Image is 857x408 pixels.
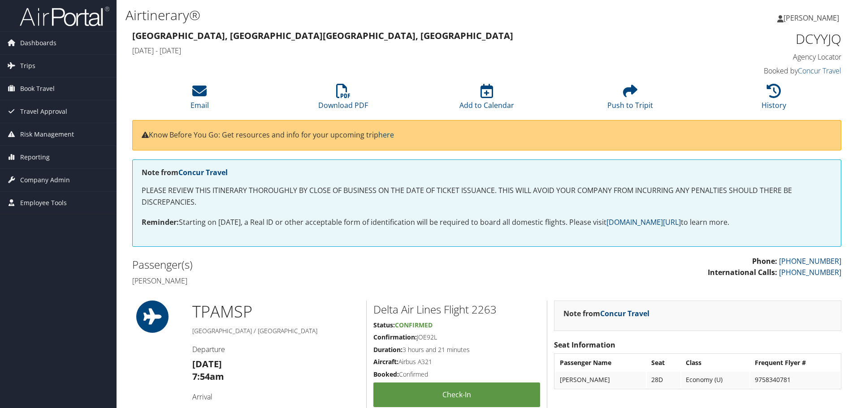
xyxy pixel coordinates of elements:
[178,167,228,177] a: Concur Travel
[20,6,109,27] img: airportal-logo.png
[779,256,841,266] a: [PHONE_NUMBER]
[142,129,832,141] p: Know Before You Go: Get resources and info for your upcoming trip
[132,257,480,272] h2: Passenger(s)
[192,301,359,323] h1: TPA MSP
[600,309,649,318] a: Concur Travel
[373,345,540,354] h5: 3 hours and 21 minutes
[373,333,540,342] h5: JOE92L
[395,321,433,329] span: Confirmed
[190,89,209,110] a: Email
[132,30,513,42] strong: [GEOGRAPHIC_DATA], [GEOGRAPHIC_DATA] [GEOGRAPHIC_DATA], [GEOGRAPHIC_DATA]
[607,89,653,110] a: Push to Tripit
[373,357,540,366] h5: Airbus A321
[142,217,832,228] p: Starting on [DATE], a Real ID or other acceptable form of identification will be required to boar...
[373,357,398,366] strong: Aircraft:
[20,32,56,54] span: Dashboards
[132,46,661,56] h4: [DATE] - [DATE]
[750,372,840,388] td: 9758340781
[20,100,67,123] span: Travel Approval
[647,355,680,371] th: Seat
[647,372,680,388] td: 28D
[142,217,179,227] strong: Reminder:
[762,89,786,110] a: History
[373,382,540,407] a: Check-in
[378,130,394,140] a: here
[20,169,70,191] span: Company Admin
[20,192,67,214] span: Employee Tools
[779,267,841,277] a: [PHONE_NUMBER]
[563,309,649,318] strong: Note from
[681,372,749,388] td: Economy (U)
[373,321,395,329] strong: Status:
[554,340,615,350] strong: Seat Information
[674,66,841,76] h4: Booked by
[192,392,359,402] h4: Arrival
[192,370,224,382] strong: 7:54am
[373,333,417,341] strong: Confirmation:
[708,267,777,277] strong: International Calls:
[373,370,540,379] h5: Confirmed
[674,30,841,48] h1: DCYYJQ
[459,89,514,110] a: Add to Calendar
[750,355,840,371] th: Frequent Flyer #
[606,217,681,227] a: [DOMAIN_NAME][URL]
[681,355,749,371] th: Class
[318,89,368,110] a: Download PDF
[20,146,50,168] span: Reporting
[142,167,228,177] strong: Note from
[373,302,540,317] h2: Delta Air Lines Flight 2263
[20,55,35,77] span: Trips
[373,345,403,354] strong: Duration:
[20,77,55,100] span: Book Travel
[192,326,359,335] h5: [GEOGRAPHIC_DATA] / [GEOGRAPHIC_DATA]
[777,4,848,31] a: [PERSON_NAME]
[132,276,480,286] h4: [PERSON_NAME]
[752,256,777,266] strong: Phone:
[373,370,399,378] strong: Booked:
[126,6,607,25] h1: Airtinerary®
[798,66,841,76] a: Concur Travel
[192,344,359,354] h4: Departure
[555,372,646,388] td: [PERSON_NAME]
[192,358,222,370] strong: [DATE]
[783,13,839,23] span: [PERSON_NAME]
[20,123,74,146] span: Risk Management
[674,52,841,62] h4: Agency Locator
[142,185,832,208] p: PLEASE REVIEW THIS ITINERARY THOROUGHLY BY CLOSE OF BUSINESS ON THE DATE OF TICKET ISSUANCE. THIS...
[555,355,646,371] th: Passenger Name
